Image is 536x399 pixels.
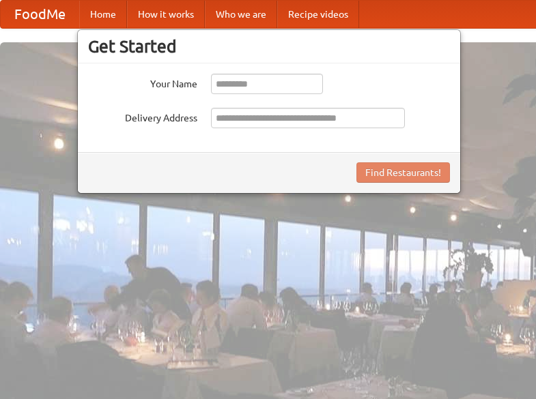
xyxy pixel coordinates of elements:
[88,74,197,91] label: Your Name
[88,36,450,57] h3: Get Started
[127,1,205,28] a: How it works
[356,162,450,183] button: Find Restaurants!
[205,1,277,28] a: Who we are
[277,1,359,28] a: Recipe videos
[88,108,197,125] label: Delivery Address
[1,1,79,28] a: FoodMe
[79,1,127,28] a: Home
